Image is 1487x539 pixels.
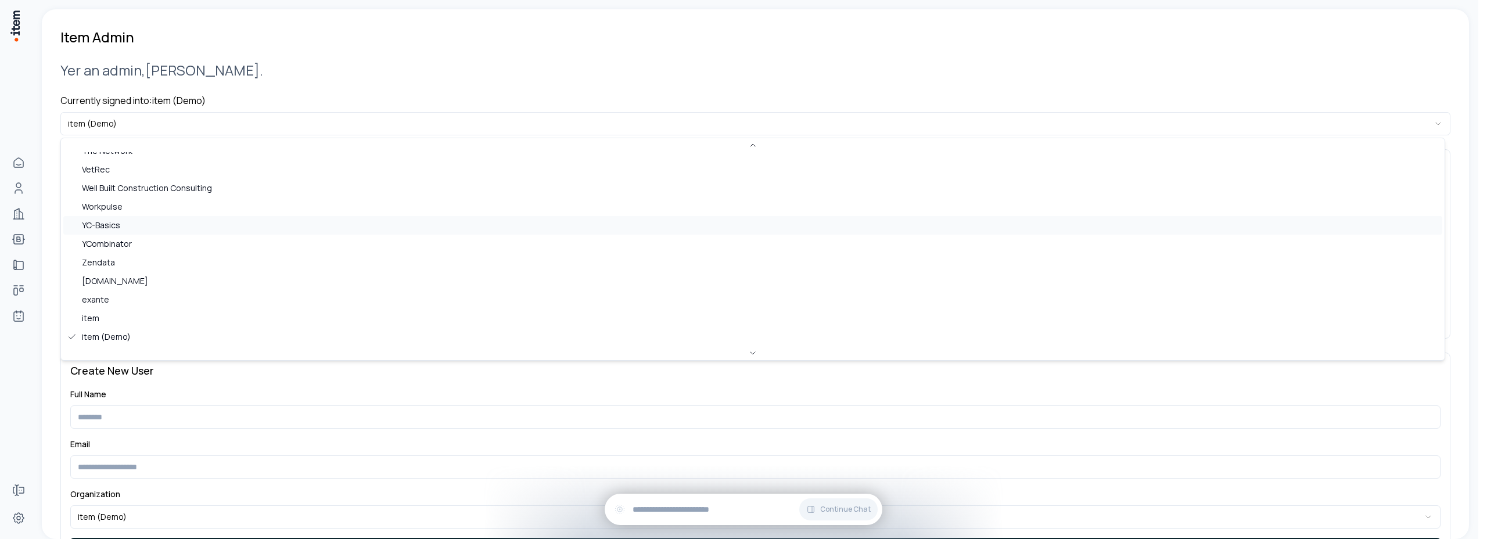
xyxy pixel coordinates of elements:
span: VetRec [82,164,110,175]
span: Well Built Construction Consulting [82,182,212,194]
span: YCombinator [82,238,132,250]
span: Workpulse [82,201,123,213]
span: Zendata [82,257,115,268]
span: YC-Basics [82,220,120,231]
span: item [82,312,99,324]
span: exante [82,294,109,306]
span: item (Demo) [82,331,131,343]
span: [DOMAIN_NAME] [82,275,148,287]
